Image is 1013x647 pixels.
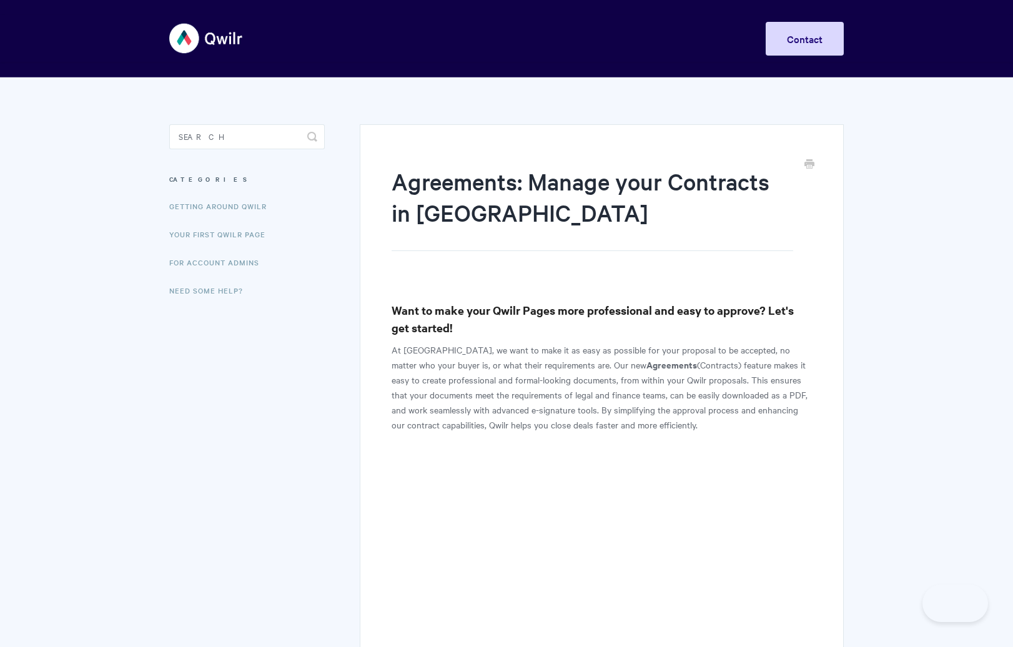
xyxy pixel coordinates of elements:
a: For Account Admins [169,250,269,275]
p: At [GEOGRAPHIC_DATA], we want to make it as easy as possible for your proposal to be accepted, no... [392,342,812,432]
a: Getting Around Qwilr [169,194,276,219]
a: Need Some Help? [169,278,252,303]
h3: Categories [169,168,325,190]
a: Contact [766,22,844,56]
img: Qwilr Help Center [169,15,244,62]
a: Your First Qwilr Page [169,222,275,247]
a: Print this Article [804,158,814,172]
h1: Agreements: Manage your Contracts in [GEOGRAPHIC_DATA] [392,165,793,251]
input: Search [169,124,325,149]
iframe: Toggle Customer Support [922,585,988,622]
h3: Want to make your Qwilr Pages more professional and easy to approve? Let's get started! [392,302,812,337]
b: Agreements [646,358,697,371]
